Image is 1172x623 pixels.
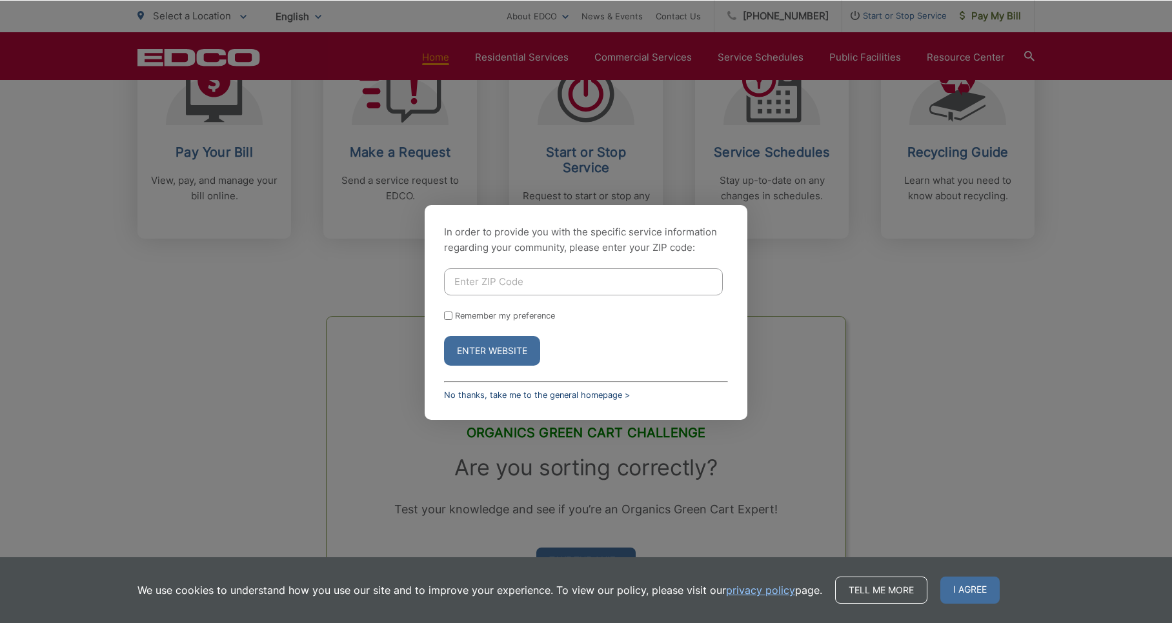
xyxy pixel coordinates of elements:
[835,577,927,604] a: Tell me more
[940,577,1000,604] span: I agree
[137,582,822,598] p: We use cookies to understand how you use our site and to improve your experience. To view our pol...
[726,582,795,598] a: privacy policy
[455,311,555,321] label: Remember my preference
[444,390,630,400] a: No thanks, take me to the general homepage >
[444,336,540,366] button: Enter Website
[444,268,723,295] input: Enter ZIP Code
[444,224,728,255] p: In order to provide you with the specific service information regarding your community, please en...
